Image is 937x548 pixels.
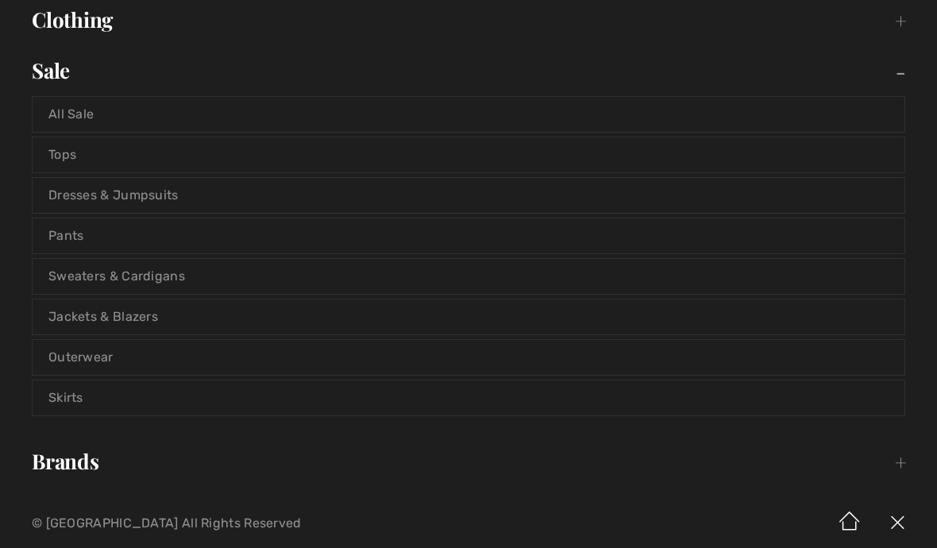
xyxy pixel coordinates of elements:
[873,499,921,548] img: X
[33,137,904,172] a: Tops
[16,444,921,479] a: Brands
[33,299,904,334] a: Jackets & Blazers
[16,2,921,37] a: Clothing
[33,259,904,294] a: Sweaters & Cardigans
[33,97,904,132] a: All Sale
[37,11,70,25] span: Chat
[33,340,904,375] a: Outerwear
[33,178,904,213] a: Dresses & Jumpsuits
[33,380,904,415] a: Skirts
[33,218,904,253] a: Pants
[16,495,921,530] a: Inspiration
[32,518,550,529] p: © [GEOGRAPHIC_DATA] All Rights Reserved
[16,53,921,88] a: Sale
[826,499,873,548] img: Home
